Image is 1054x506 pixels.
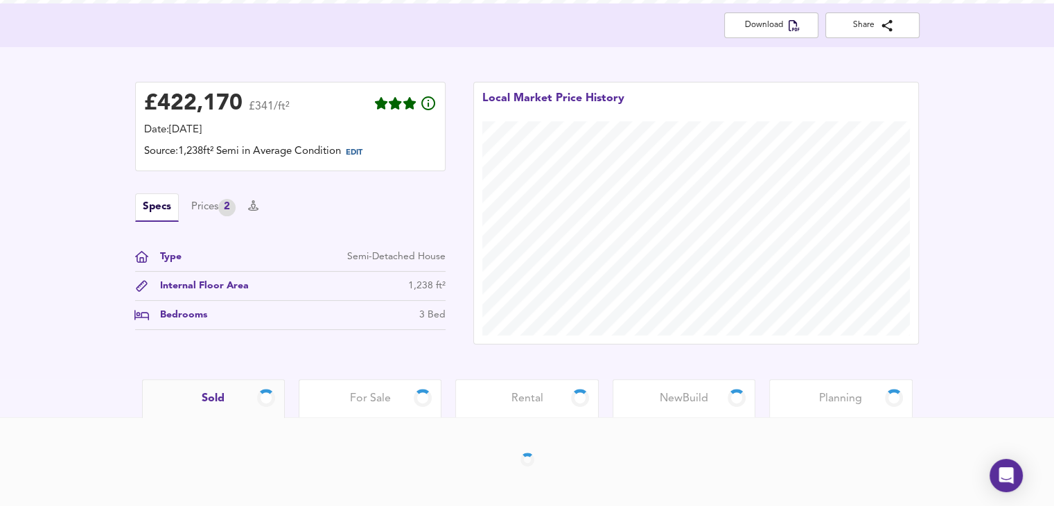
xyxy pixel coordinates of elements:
div: 3 Bed [419,308,446,322]
div: Local Market Price History [482,91,624,121]
span: Download [735,18,807,33]
button: Download [724,12,818,38]
div: Source: 1,238ft² Semi in Average Condition [144,144,437,162]
button: Share [825,12,920,38]
button: Specs [135,193,179,222]
span: Share [836,18,908,33]
button: Prices2 [191,199,236,216]
span: £341/ft² [249,101,290,121]
div: Internal Floor Area [149,279,249,293]
span: For Sale [350,391,391,406]
div: 2 [218,199,236,216]
span: Sold [202,391,225,406]
div: Date: [DATE] [144,123,437,138]
span: Planning [819,391,862,406]
div: Type [149,250,182,264]
span: New Build [660,391,708,406]
div: 1,238 ft² [408,279,446,293]
div: Prices [191,199,236,216]
div: Open Intercom Messenger [990,459,1023,492]
div: Bedrooms [149,308,207,322]
span: Rental [511,391,543,406]
span: EDIT [346,149,362,157]
div: Semi-Detached House [347,250,446,264]
div: £ 422,170 [144,94,243,114]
